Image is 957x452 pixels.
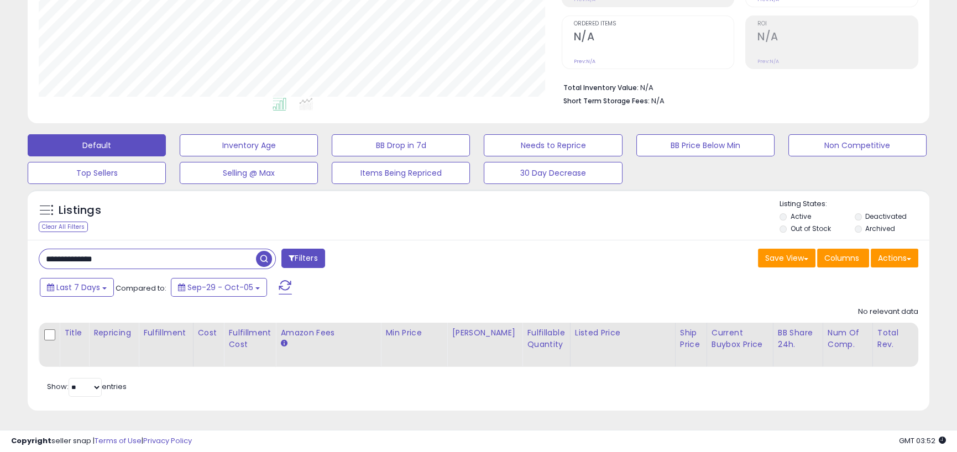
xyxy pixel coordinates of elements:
[757,30,918,45] h2: N/A
[39,222,88,232] div: Clear All Filters
[865,212,907,221] label: Deactivated
[281,249,325,268] button: Filters
[899,435,946,446] span: 2025-10-13 03:52 GMT
[143,327,188,339] div: Fulfillment
[527,327,565,350] div: Fulfillable Quantity
[93,327,134,339] div: Repricing
[280,339,287,349] small: Amazon Fees.
[28,134,166,156] button: Default
[64,327,84,339] div: Title
[574,21,734,27] span: Ordered Items
[824,253,859,264] span: Columns
[40,278,114,297] button: Last 7 Days
[11,436,192,446] div: seller snap | |
[59,203,101,218] h5: Listings
[790,224,830,233] label: Out of Stock
[712,327,768,350] div: Current Buybox Price
[332,134,470,156] button: BB Drop in 7d
[11,435,51,446] strong: Copyright
[817,249,869,267] button: Columns
[574,58,595,65] small: Prev: N/A
[332,162,470,184] button: Items Being Repriced
[757,21,918,27] span: ROI
[680,327,702,350] div: Ship Price
[877,327,918,350] div: Total Rev.
[228,327,271,350] div: Fulfillment Cost
[575,327,671,339] div: Listed Price
[171,278,267,297] button: Sep-29 - Oct-05
[484,162,622,184] button: 30 Day Decrease
[198,327,219,339] div: Cost
[636,134,775,156] button: BB Price Below Min
[563,83,639,92] b: Total Inventory Value:
[563,96,650,106] b: Short Term Storage Fees:
[788,134,927,156] button: Non Competitive
[871,249,918,267] button: Actions
[484,134,622,156] button: Needs to Reprice
[758,249,815,267] button: Save View
[143,435,192,446] a: Privacy Policy
[95,435,142,446] a: Terms of Use
[651,96,665,106] span: N/A
[187,282,253,293] span: Sep-29 - Oct-05
[778,327,818,350] div: BB Share 24h.
[828,327,868,350] div: Num of Comp.
[385,327,442,339] div: Min Price
[757,58,779,65] small: Prev: N/A
[180,134,318,156] button: Inventory Age
[563,80,910,93] li: N/A
[574,30,734,45] h2: N/A
[280,327,376,339] div: Amazon Fees
[780,199,929,209] p: Listing States:
[858,307,918,317] div: No relevant data
[56,282,100,293] span: Last 7 Days
[452,327,517,339] div: [PERSON_NAME]
[865,224,895,233] label: Archived
[28,162,166,184] button: Top Sellers
[116,283,166,293] span: Compared to:
[47,381,127,392] span: Show: entries
[180,162,318,184] button: Selling @ Max
[790,212,810,221] label: Active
